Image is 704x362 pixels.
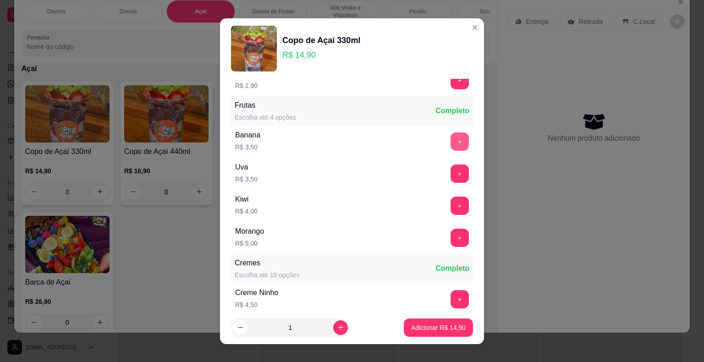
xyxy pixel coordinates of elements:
[451,132,469,151] button: add
[235,258,300,269] div: Cremes
[235,130,260,141] div: Banana
[333,320,348,335] button: increase-product-quantity
[235,300,278,309] p: R$ 4,50
[451,197,469,215] button: add
[235,81,282,90] p: R$ 2,90
[451,290,469,308] button: add
[411,323,466,332] p: Adicionar R$ 14,90
[235,175,258,184] p: R$ 3,50
[235,162,258,173] div: Uva
[467,20,482,35] button: Close
[282,49,360,61] p: R$ 14,90
[451,71,469,89] button: add
[235,287,278,298] div: Creme Ninho
[235,194,258,205] div: Kiwi
[235,113,296,122] div: Escolha até 4 opções
[235,226,264,237] div: Morango
[451,165,469,183] button: add
[451,229,469,247] button: add
[231,26,277,71] img: product-image
[435,263,469,274] div: Completo
[435,105,469,116] div: Completo
[404,318,473,337] button: Adicionar R$ 14,90
[235,270,300,280] div: Escolha até 10 opções
[235,100,296,111] div: Frutas
[233,320,247,335] button: decrease-product-quantity
[235,207,258,216] p: R$ 4,00
[282,34,360,47] div: Copo de Açaí 330ml
[235,143,260,152] p: R$ 3,50
[235,239,264,248] p: R$ 5,00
